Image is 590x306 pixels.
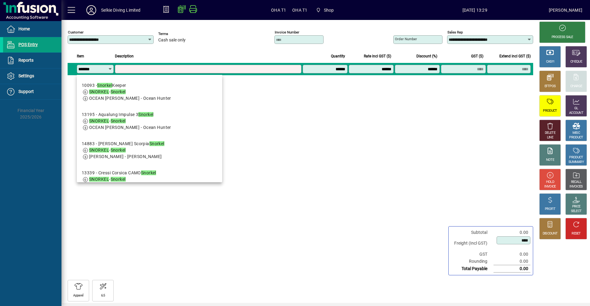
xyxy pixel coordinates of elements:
em: Snorkel [111,118,126,123]
td: Total Payable [451,265,494,273]
div: NOTE [546,158,554,162]
em: Snorkel [138,112,153,117]
td: Rounding [451,258,494,265]
div: Selkie Diving Limited [101,5,141,15]
div: DISCOUNT [543,231,557,236]
em: Snorkel [97,83,112,88]
em: SNORKEL [89,89,109,94]
div: SELECT [571,209,582,214]
div: MISC [572,131,580,135]
mat-label: Customer [68,30,84,34]
div: PROCESS SALE [552,35,573,40]
span: Quantity [331,53,345,60]
div: PRICE [572,204,580,209]
td: 0.00 [494,258,530,265]
em: SNORKEL [89,177,109,182]
em: Snorkel [111,148,126,153]
div: PRODUCT [569,155,583,160]
span: - [89,148,126,153]
div: HOLD [546,180,554,184]
div: CHARGE [570,84,582,89]
mat-label: Invoice number [275,30,299,34]
div: [PERSON_NAME] [549,5,582,15]
span: Settings [18,73,34,78]
span: Reports [18,58,33,63]
mat-label: Sales rep [447,30,463,34]
td: 0.00 [494,251,530,258]
td: 0.00 [494,229,530,236]
span: Cash sale only [158,38,186,43]
div: PRODUCT [543,109,557,113]
span: Discount (%) [416,53,437,60]
span: Extend incl GST ($) [499,53,531,60]
div: Apparel [73,293,83,298]
em: SNORKEL [89,148,109,153]
span: Terms [158,32,195,36]
div: PROFIT [545,207,555,211]
td: 0.00 [494,265,530,273]
span: [DATE] 13:29 [401,5,549,15]
span: POS Entry [18,42,38,47]
em: Snorkel [111,89,126,94]
button: Profile [81,5,101,16]
span: OCEAN [PERSON_NAME] - Ocean Hunter [89,125,171,130]
span: OCEAN [PERSON_NAME] - Ocean Hunter [89,96,171,101]
div: LINE [547,135,553,140]
a: Reports [3,53,61,68]
td: Subtotal [451,229,494,236]
a: Support [3,84,61,99]
span: GST ($) [471,53,483,60]
td: Freight (Incl GST) [451,236,494,251]
em: SNORKEL [89,118,109,123]
div: DELETE [545,131,555,135]
div: 10093 - Keeper [82,82,171,89]
mat-option: 14883 - Rob Allen Scorpia Snorkel [77,136,222,165]
div: SUMMARY [568,160,584,165]
mat-option: 13195 - Aqualung Impulse 3 Snorkel [77,107,222,136]
span: OHA T1 [292,5,307,15]
span: Shop [313,5,336,16]
span: - [89,118,126,123]
div: GL [574,106,578,111]
mat-label: Order number [395,37,417,41]
em: Snorkel [149,141,164,146]
div: 14883 - [PERSON_NAME] Scorpia [82,141,164,147]
div: 13195 - Aqualung Impulse 3 [82,111,171,118]
mat-option: 10093 - Snorkel Keeper [77,77,222,107]
div: INVOICES [569,184,583,189]
div: INVOICE [544,184,556,189]
div: EFTPOS [545,84,556,89]
div: CASH [546,60,554,64]
div: RESET [572,231,581,236]
div: ACCOUNT [569,111,583,115]
span: - [89,89,126,94]
span: Item [77,53,84,60]
a: Settings [3,68,61,84]
span: Description [115,53,134,60]
span: - [89,177,126,182]
span: Rate incl GST ($) [364,53,391,60]
span: Support [18,89,34,94]
div: RECALL [571,180,582,184]
em: Snorkel [141,170,156,175]
div: 6.5 [101,293,105,298]
a: Home [3,21,61,37]
span: [PERSON_NAME] - [PERSON_NAME] [89,154,162,159]
span: Home [18,26,30,31]
mat-option: 13339 - Cressi Corsica CAMO Snorkel [77,165,222,194]
div: 13339 - Cressi Corsica CAMO [82,170,156,176]
span: Shop [324,5,334,15]
em: Snorkel [111,177,126,182]
div: PRODUCT [569,135,583,140]
div: CHEQUE [570,60,582,64]
td: GST [451,251,494,258]
span: OHA T1 [271,5,286,15]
